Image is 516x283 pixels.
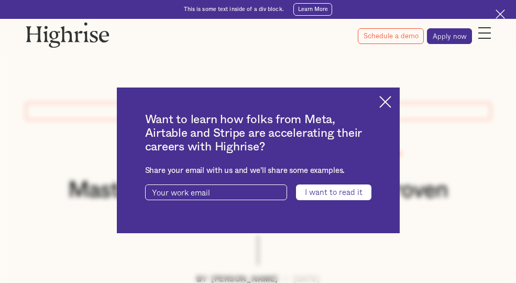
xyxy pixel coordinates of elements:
[379,96,391,108] img: Cross icon
[496,9,505,19] img: Cross icon
[293,3,333,16] a: Learn More
[26,22,110,48] img: Highrise logo
[296,184,371,200] input: I want to read it
[184,6,284,13] div: This is some text inside of a div block.
[145,184,371,200] form: current-ascender-blog-article-modal-form
[145,113,371,154] h2: Want to learn how folks from Meta, Airtable and Stripe are accelerating their careers with Highrise?
[427,28,472,44] a: Apply now
[145,184,287,200] input: Your work email
[358,28,424,44] a: Schedule a demo
[145,166,371,176] div: Share your email with us and we'll share some examples.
